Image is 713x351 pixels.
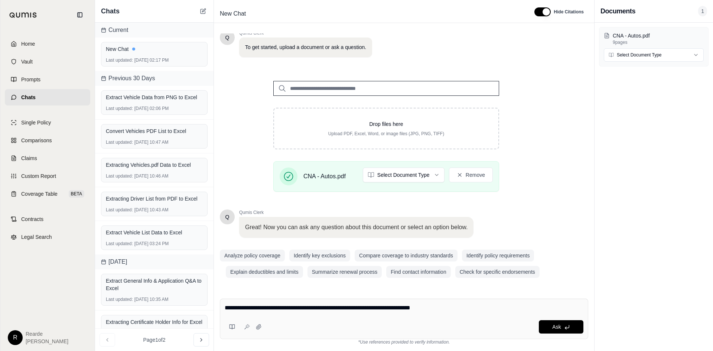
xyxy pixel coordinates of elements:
span: Home [21,40,35,48]
span: Page 1 of 2 [143,336,166,344]
h3: Documents [600,6,635,16]
span: Last updated: [106,296,133,302]
span: Last updated: [106,57,133,63]
img: Qumis Logo [9,12,37,18]
button: CNA - Autos.pdf9pages [604,32,704,45]
span: Rearde [26,330,68,338]
div: [DATE] 10:43 AM [106,207,203,213]
a: Chats [5,89,90,105]
a: Home [5,36,90,52]
div: [DATE] 10:35 AM [106,296,203,302]
div: Extracting Driver List from PDF to Excel [106,195,203,202]
a: Custom Report [5,168,90,184]
a: Vault [5,53,90,70]
span: Vault [21,58,33,65]
div: Extracting Vehicles.pdf Data to Excel [106,161,203,169]
div: Previous 30 Days [95,71,214,86]
div: Edit Title [217,8,525,20]
p: Great! Now you can ask any question about this document or select an option below. [245,223,468,232]
a: Prompts [5,71,90,88]
span: Last updated: [106,173,133,179]
span: Last updated: [106,207,133,213]
button: Identify policy requirements [462,250,534,261]
span: BETA [69,190,84,198]
a: Comparisons [5,132,90,149]
span: Last updated: [106,139,133,145]
div: [DATE] [95,254,214,269]
button: Check for specific endorsements [455,266,540,278]
span: Hello [225,34,229,41]
span: Custom Report [21,172,56,180]
div: R [8,330,23,345]
div: Extract Vehicle Data from PNG to Excel [106,94,203,101]
button: New Chat [199,7,208,16]
p: Upload PDF, Excel, Word, or image files (JPG, PNG, TIFF) [286,131,486,137]
div: [DATE] 02:06 PM [106,105,203,111]
span: Single Policy [21,119,51,126]
div: Extracting Certificate Holder Info for Excel [106,318,203,326]
span: [PERSON_NAME] [26,338,68,345]
button: Collapse sidebar [74,9,86,21]
div: [DATE] 10:47 AM [106,139,203,145]
span: Last updated: [106,241,133,247]
button: Explain deductibles and limits [226,266,303,278]
button: Compare coverage to industry standards [355,250,458,261]
a: Coverage TableBETA [5,186,90,202]
button: Remove [449,168,493,182]
span: Coverage Table [21,190,58,198]
span: New Chat [217,8,249,20]
button: Ask [539,320,583,334]
p: 9 pages [613,39,704,45]
div: Extract General Info & Application Q&A to Excel [106,277,203,292]
p: Drop files here [286,120,486,128]
div: Current [95,23,214,38]
button: Summarize renewal process [307,266,382,278]
span: Chats [21,94,36,101]
span: Claims [21,155,37,162]
div: [DATE] 02:17 PM [106,57,203,63]
span: Chats [101,6,120,16]
div: Extract Vehicle List Data to Excel [106,229,203,236]
a: Single Policy [5,114,90,131]
div: Convert Vehicles PDF List to Excel [106,127,203,135]
p: To get started, upload a document or ask a question. [245,43,366,51]
button: Find contact information [386,266,450,278]
div: [DATE] 10:46 AM [106,173,203,179]
div: *Use references provided to verify information. [220,339,588,345]
a: Contracts [5,211,90,227]
a: Legal Search [5,229,90,245]
span: Hello [225,213,229,221]
div: [DATE] 03:24 PM [106,241,203,247]
button: Analyze policy coverage [220,250,285,261]
div: New Chat [106,45,203,53]
button: Identify key exclusions [289,250,350,261]
span: Hide Citations [554,9,584,15]
p: CNA - Autos.pdf [613,32,704,39]
span: Qumis Clerk [239,209,473,215]
span: Ask [552,324,561,330]
a: Claims [5,150,90,166]
span: Contracts [21,215,43,223]
span: Legal Search [21,233,52,241]
span: Last updated: [106,105,133,111]
span: CNA - Autos.pdf [303,172,346,181]
span: Comparisons [21,137,52,144]
span: 1 [698,6,707,16]
span: Prompts [21,76,40,83]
